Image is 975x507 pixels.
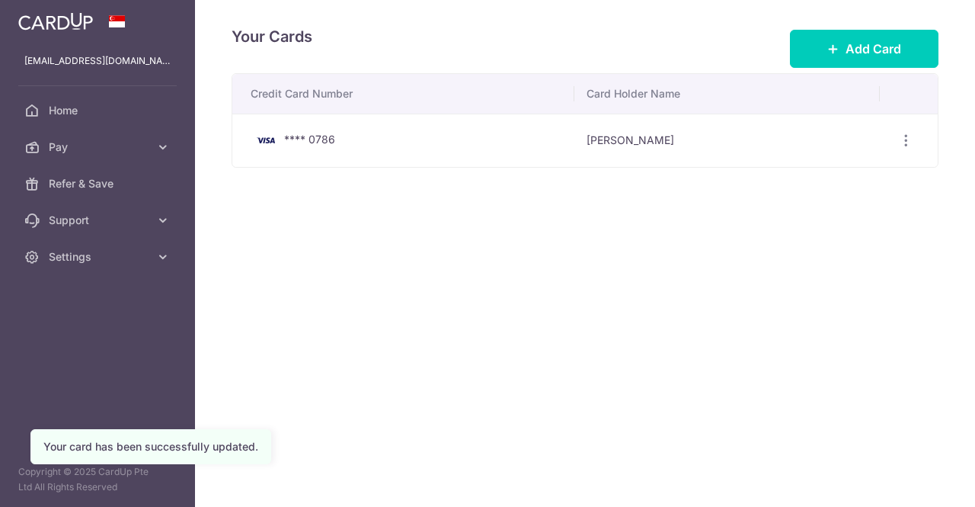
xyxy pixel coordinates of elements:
[49,140,149,155] span: Pay
[232,24,312,49] h4: Your Cards
[574,74,879,114] th: Card Holder Name
[49,249,149,265] span: Settings
[18,12,93,30] img: CardUp
[49,103,149,118] span: Home
[251,131,281,149] img: Bank Card
[43,439,258,454] div: Your card has been successfully updated.
[790,30,938,68] button: Add Card
[574,114,879,167] td: [PERSON_NAME]
[49,213,149,228] span: Support
[49,176,149,191] span: Refer & Save
[24,53,171,69] p: [EMAIL_ADDRESS][DOMAIN_NAME]
[846,40,901,58] span: Add Card
[232,74,574,114] th: Credit Card Number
